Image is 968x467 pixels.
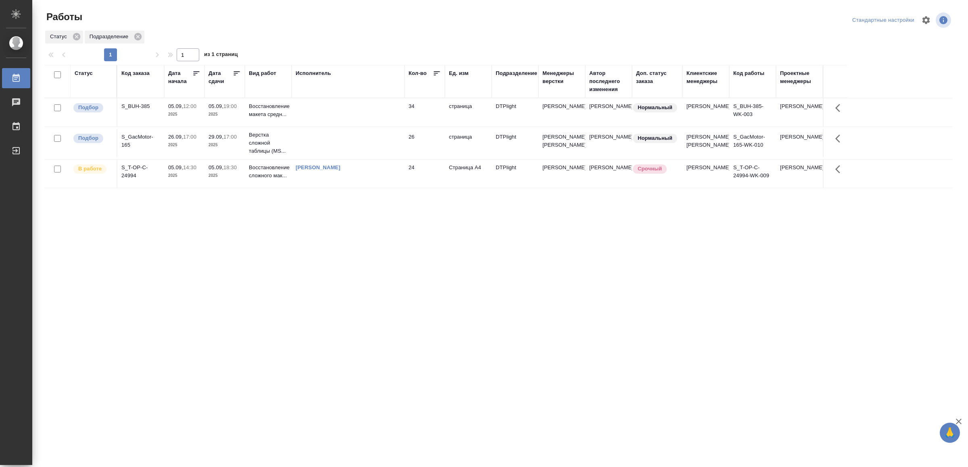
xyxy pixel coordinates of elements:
div: Проектные менеджеры [780,69,819,85]
p: 14:30 [183,164,196,170]
div: Вид работ [249,69,276,77]
div: Менеджеры верстки [542,69,581,85]
td: 34 [405,98,445,127]
div: Статус [75,69,93,77]
p: [PERSON_NAME] [542,164,581,172]
td: [PERSON_NAME] [776,98,823,127]
td: [PERSON_NAME] [776,129,823,157]
p: 17:00 [223,134,237,140]
div: Дата сдачи [209,69,233,85]
div: Подразделение [496,69,537,77]
p: [PERSON_NAME], [PERSON_NAME] [542,133,581,149]
td: страница [445,129,492,157]
div: Можно подбирать исполнителей [73,133,113,144]
td: S_T-OP-C-24994-WK-009 [729,160,776,188]
p: Восстановление макета средн... [249,102,288,118]
p: 17:00 [183,134,196,140]
p: Восстановление сложного мак... [249,164,288,180]
span: Посмотреть информацию [936,12,953,28]
p: Нормальный [638,134,672,142]
p: 2025 [168,172,200,180]
p: 2025 [168,141,200,149]
button: 🙏 [940,423,960,443]
span: Работы [44,10,82,23]
button: Здесь прячутся важные кнопки [830,160,850,179]
div: Кол-во [409,69,427,77]
td: [PERSON_NAME] [682,98,729,127]
span: 🙏 [943,424,957,441]
td: S_BUH-385-WK-003 [729,98,776,127]
p: 2025 [209,141,241,149]
div: Подразделение [85,31,144,44]
div: S_BUH-385 [121,102,160,110]
div: S_GacMotor-165 [121,133,160,149]
p: 2025 [168,110,200,118]
p: [PERSON_NAME] [542,102,581,110]
p: 05.09, [168,103,183,109]
p: Срочный [638,165,662,173]
td: [PERSON_NAME], [PERSON_NAME] [682,129,729,157]
td: 24 [405,160,445,188]
button: Здесь прячутся важные кнопки [830,98,850,118]
td: DTPlight [492,160,538,188]
td: DTPlight [492,129,538,157]
td: [PERSON_NAME] [585,129,632,157]
div: Можно подбирать исполнителей [73,102,113,113]
td: [PERSON_NAME] [585,160,632,188]
td: [PERSON_NAME] [585,98,632,127]
p: 18:30 [223,164,237,170]
p: 19:00 [223,103,237,109]
div: split button [850,14,916,27]
div: S_T-OP-C-24994 [121,164,160,180]
a: [PERSON_NAME] [296,164,340,170]
td: 26 [405,129,445,157]
div: Ед. изм [449,69,469,77]
p: В работе [78,165,102,173]
p: 12:00 [183,103,196,109]
div: Исполнитель выполняет работу [73,164,113,174]
p: Подбор [78,134,98,142]
p: 05.09, [209,164,223,170]
span: из 1 страниц [204,50,238,61]
p: Верстка сложной таблицы (MS... [249,131,288,155]
p: Подразделение [90,33,131,41]
div: Исполнитель [296,69,331,77]
p: 2025 [209,172,241,180]
p: 2025 [209,110,241,118]
div: Дата начала [168,69,192,85]
p: Статус [50,33,70,41]
td: страница [445,98,492,127]
div: Автор последнего изменения [589,69,628,93]
div: Код заказа [121,69,150,77]
p: 05.09, [209,103,223,109]
div: Доп. статус заказа [636,69,678,85]
td: [PERSON_NAME] [682,160,729,188]
div: Статус [45,31,83,44]
td: Страница А4 [445,160,492,188]
span: Настроить таблицу [916,10,936,30]
p: 26.09, [168,134,183,140]
div: Код работы [733,69,764,77]
td: [PERSON_NAME] [776,160,823,188]
div: Клиентские менеджеры [686,69,725,85]
td: DTPlight [492,98,538,127]
p: Нормальный [638,104,672,112]
td: S_GacMotor-165-WK-010 [729,129,776,157]
p: 05.09, [168,164,183,170]
p: Подбор [78,104,98,112]
button: Здесь прячутся важные кнопки [830,129,850,148]
p: 29.09, [209,134,223,140]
